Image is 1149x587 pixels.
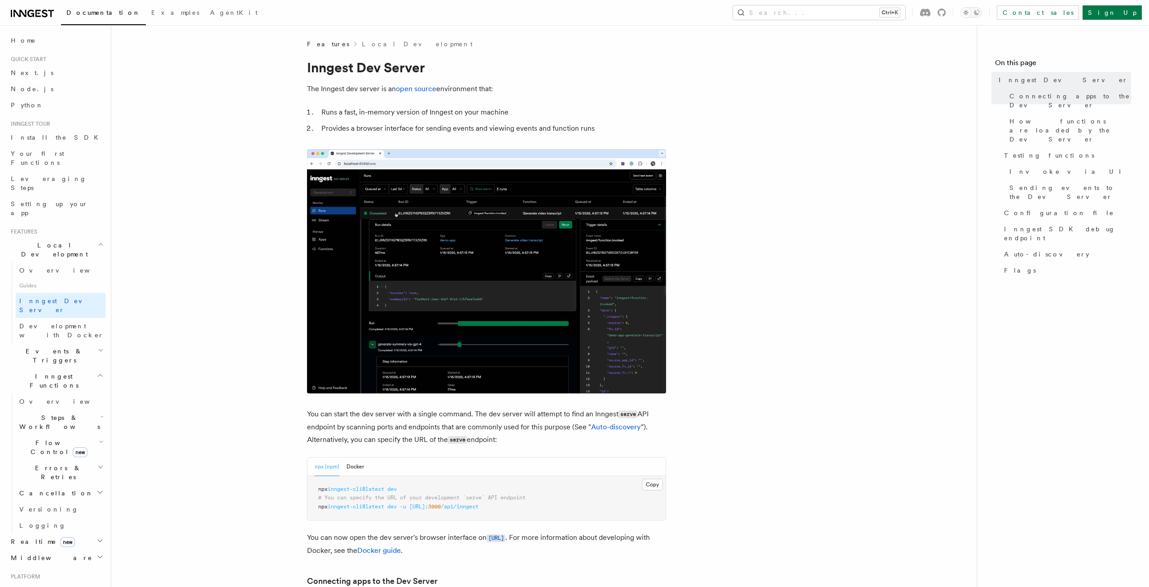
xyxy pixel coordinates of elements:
span: Python [11,102,44,109]
p: The Inngest dev server is an environment that: [307,83,666,95]
span: Inngest Dev Server [999,75,1128,84]
a: Logging [16,517,105,534]
span: Inngest Dev Server [19,297,96,313]
button: Realtimenew [7,534,105,550]
span: Overview [19,267,112,274]
span: Versioning [19,506,79,513]
p: You can start the dev server with a single command. The dev server will attempt to find an Innges... [307,408,666,446]
a: Overview [16,393,105,410]
span: inngest-cli@latest [328,486,384,492]
a: Inngest Dev Server [995,72,1131,88]
a: Your first Functions [7,146,105,171]
button: Local Development [7,237,105,262]
span: Steps & Workflows [16,413,100,431]
a: [URL] [487,533,505,542]
button: Middleware [7,550,105,566]
a: Local Development [362,40,473,49]
span: Inngest tour [7,120,50,128]
span: npx [318,486,328,492]
span: Guides [16,278,105,293]
span: Platform [7,573,40,580]
button: Cancellation [16,485,105,501]
span: Setting up your app [11,200,88,216]
a: Install the SDK [7,129,105,146]
p: You can now open the dev server's browser interface on . For more information about developing wi... [307,531,666,557]
span: Development with Docker [19,322,104,339]
div: Inngest Functions [7,393,105,534]
a: Invoke via UI [1006,163,1131,180]
span: Node.js [11,85,53,93]
a: Flags [1000,262,1131,278]
button: Errors & Retries [16,460,105,485]
span: Configuration file [1004,208,1114,217]
a: Home [7,32,105,49]
a: Contact sales [997,5,1079,20]
span: dev [387,486,397,492]
a: open source [396,84,436,93]
span: 3000 [428,503,441,510]
span: # You can specify the URL of your development `serve` API endpoint [318,494,526,501]
span: Local Development [7,241,98,259]
a: Docker guide [357,546,401,555]
span: Auto-discovery [1004,250,1089,259]
code: [URL] [487,534,505,542]
span: [URL]: [409,503,428,510]
button: Inngest Functions [7,368,105,393]
span: Next.js [11,69,53,76]
button: Copy [642,479,663,490]
span: -u [400,503,406,510]
span: Leveraging Steps [11,175,87,191]
span: Features [307,40,349,49]
a: Auto-discovery [591,423,641,431]
span: new [60,537,75,547]
a: Auto-discovery [1000,246,1131,262]
button: Toggle dark mode [960,7,982,18]
button: Search...Ctrl+K [733,5,905,20]
span: dev [387,503,397,510]
span: npx [318,503,328,510]
span: Errors & Retries [16,463,97,481]
span: Logging [19,522,66,529]
span: Invoke via UI [1009,167,1129,176]
a: Setting up your app [7,196,105,221]
span: new [73,447,88,457]
span: Install the SDK [11,134,104,141]
button: Docker [346,458,364,476]
a: Documentation [61,3,146,25]
a: Overview [16,262,105,278]
h1: Inngest Dev Server [307,59,666,75]
span: Inngest SDK debug endpoint [1004,225,1131,243]
a: Next.js [7,65,105,81]
span: Features [7,228,37,235]
span: Testing functions [1004,151,1094,160]
a: Versioning [16,501,105,517]
div: Local Development [7,262,105,343]
a: Inngest Dev Server [16,293,105,318]
a: AgentKit [205,3,263,24]
button: Steps & Workflows [16,410,105,435]
span: Flags [1004,266,1036,275]
span: Events & Triggers [7,347,98,365]
span: Documentation [66,9,140,16]
span: Inngest Functions [7,372,97,390]
button: Flow Controlnew [16,435,105,460]
a: Examples [146,3,205,24]
a: Sending events to the Dev Server [1006,180,1131,205]
a: Connecting apps to the Dev Server [1006,88,1131,113]
a: Testing functions [1000,147,1131,163]
span: /api/inngest [441,503,478,510]
button: Events & Triggers [7,343,105,368]
span: Overview [19,398,112,405]
span: How functions are loaded by the Dev Server [1009,117,1131,144]
code: serve [618,410,637,418]
a: Python [7,97,105,113]
a: How functions are loaded by the Dev Server [1006,113,1131,147]
a: Inngest SDK debug endpoint [1000,221,1131,246]
code: serve [448,436,467,444]
span: Cancellation [16,489,93,498]
a: Sign Up [1083,5,1142,20]
span: Flow Control [16,438,99,456]
span: Connecting apps to the Dev Server [1009,92,1131,110]
h4: On this page [995,57,1131,72]
span: inngest-cli@latest [328,503,384,510]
